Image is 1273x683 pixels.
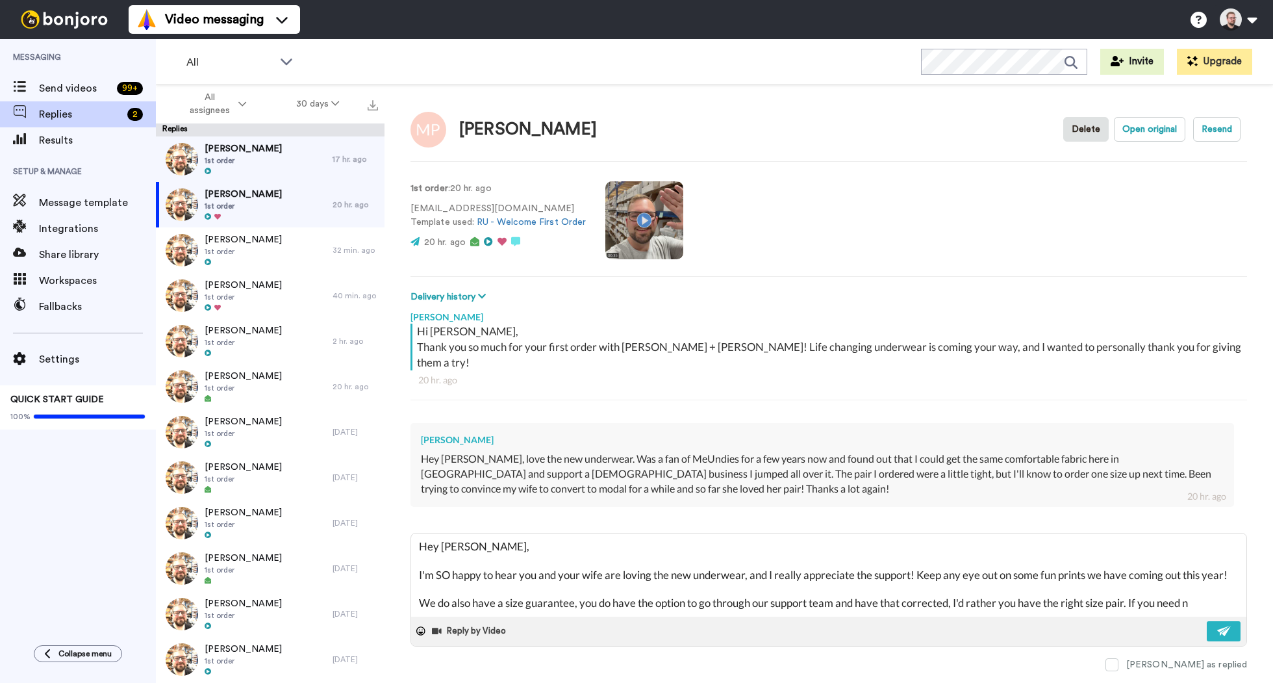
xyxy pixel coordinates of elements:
div: [PERSON_NAME] [459,120,597,139]
button: Delete [1063,117,1109,142]
div: [DATE] [333,427,378,437]
span: All assignees [183,91,236,117]
span: 1st order [205,428,282,439]
img: efa524da-70a9-41f2-aa42-4cb2d5cfdec7-thumb.jpg [166,598,198,630]
div: Hi [PERSON_NAME], Thank you so much for your first order with [PERSON_NAME] + [PERSON_NAME]! Life... [417,324,1244,370]
span: Integrations [39,221,156,237]
span: Fallbacks [39,299,156,315]
span: 1st order [205,474,282,484]
img: efa524da-70a9-41f2-aa42-4cb2d5cfdec7-thumb.jpg [166,143,198,175]
img: efa524da-70a9-41f2-aa42-4cb2d5cfdec7-thumb.jpg [166,461,198,494]
span: [PERSON_NAME] [205,324,282,337]
span: 1st order [205,656,282,666]
img: efa524da-70a9-41f2-aa42-4cb2d5cfdec7-thumb.jpg [166,325,198,357]
img: efa524da-70a9-41f2-aa42-4cb2d5cfdec7-thumb.jpg [166,279,198,312]
div: 2 [127,108,143,121]
span: [PERSON_NAME] [205,552,282,565]
img: efa524da-70a9-41f2-aa42-4cb2d5cfdec7-thumb.jpg [166,234,198,266]
a: [PERSON_NAME]1st order20 hr. ago [156,182,384,227]
span: 1st order [205,292,282,302]
div: [PERSON_NAME] as replied [1126,658,1247,671]
img: send-white.svg [1217,626,1231,636]
a: RU - Welcome First Order [477,218,586,227]
div: [DATE] [333,563,378,574]
a: [PERSON_NAME]1st order[DATE] [156,637,384,682]
a: [PERSON_NAME]1st order17 hr. ago [156,136,384,182]
div: Replies [156,123,384,136]
span: 1st order [205,246,282,257]
p: [EMAIL_ADDRESS][DOMAIN_NAME] Template used: [410,202,586,229]
button: Reply by Video [431,621,510,641]
span: 1st order [205,519,282,530]
span: 1st order [205,155,282,166]
div: 99 + [117,82,143,95]
span: 1st order [205,337,282,348]
span: [PERSON_NAME] [205,597,282,610]
button: All assignees [158,86,271,122]
img: efa524da-70a9-41f2-aa42-4cb2d5cfdec7-thumb.jpg [166,643,198,676]
span: [PERSON_NAME] [205,370,282,383]
div: 20 hr. ago [333,200,378,210]
span: All [186,55,273,70]
div: [DATE] [333,518,378,528]
button: Export all results that match these filters now. [364,94,382,114]
div: 20 hr. ago [333,381,378,392]
span: Results [39,133,156,148]
button: Invite [1100,49,1164,75]
span: Settings [39,352,156,367]
div: 32 min. ago [333,245,378,255]
div: [PERSON_NAME] [410,304,1247,324]
button: Collapse menu [34,645,122,662]
span: Replies [39,107,122,122]
a: [PERSON_NAME]1st order[DATE] [156,500,384,546]
span: Collapse menu [58,649,112,659]
div: 20 hr. ago [1187,490,1226,503]
span: QUICK START GUIDE [10,395,104,404]
span: 1st order [205,565,282,575]
img: Image of Michael Perstinger [410,112,446,148]
p: : 20 hr. ago [410,182,586,196]
div: 2 hr. ago [333,336,378,346]
div: 40 min. ago [333,290,378,301]
a: [PERSON_NAME]1st order[DATE] [156,546,384,591]
img: export.svg [368,100,378,110]
span: [PERSON_NAME] [205,506,282,519]
span: 1st order [205,383,282,393]
a: [PERSON_NAME]1st order2 hr. ago [156,318,384,364]
div: [DATE] [333,472,378,483]
a: [PERSON_NAME]1st order20 hr. ago [156,364,384,409]
span: Workspaces [39,273,156,289]
span: [PERSON_NAME] [205,461,282,474]
span: [PERSON_NAME] [205,415,282,428]
span: 1st order [205,610,282,621]
div: [PERSON_NAME] [421,433,1224,446]
span: [PERSON_NAME] [205,188,282,201]
div: [DATE] [333,654,378,665]
strong: 1st order [410,184,448,193]
div: 20 hr. ago [418,374,1239,387]
button: 30 days [271,92,364,116]
a: [PERSON_NAME]1st order32 min. ago [156,227,384,273]
a: [PERSON_NAME]1st order40 min. ago [156,273,384,318]
div: Hey [PERSON_NAME], love the new underwear. Was a fan of MeUndies for a few years now and found ou... [421,452,1224,496]
img: vm-color.svg [136,9,157,30]
button: Open original [1114,117,1185,142]
img: efa524da-70a9-41f2-aa42-4cb2d5cfdec7-thumb.jpg [166,552,198,585]
a: [PERSON_NAME]1st order[DATE] [156,455,384,500]
span: Message template [39,195,156,211]
img: efa524da-70a9-41f2-aa42-4cb2d5cfdec7-thumb.jpg [166,370,198,403]
span: 20 hr. ago [424,238,466,247]
span: [PERSON_NAME] [205,233,282,246]
span: Share library [39,247,156,263]
span: 1st order [205,201,282,211]
span: [PERSON_NAME] [205,142,282,155]
button: Delivery history [410,290,490,304]
div: 17 hr. ago [333,154,378,164]
span: [PERSON_NAME] [205,279,282,292]
a: [PERSON_NAME]1st order[DATE] [156,591,384,637]
img: efa524da-70a9-41f2-aa42-4cb2d5cfdec7-thumb.jpg [166,507,198,539]
div: [DATE] [333,609,378,619]
span: [PERSON_NAME] [205,643,282,656]
button: Resend [1193,117,1241,142]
